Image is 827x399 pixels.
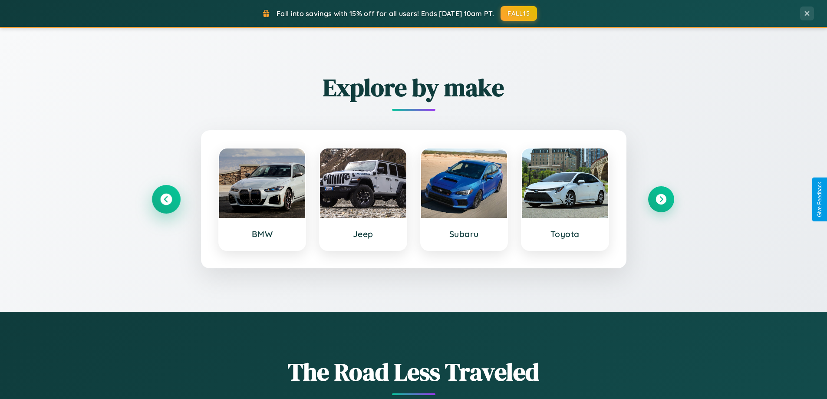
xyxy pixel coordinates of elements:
[153,355,674,389] h1: The Road Less Traveled
[430,229,499,239] h3: Subaru
[329,229,398,239] h3: Jeep
[153,71,674,104] h2: Explore by make
[277,9,494,18] span: Fall into savings with 15% off for all users! Ends [DATE] 10am PT.
[228,229,297,239] h3: BMW
[501,6,537,21] button: FALL15
[530,229,600,239] h3: Toyota
[817,182,823,217] div: Give Feedback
